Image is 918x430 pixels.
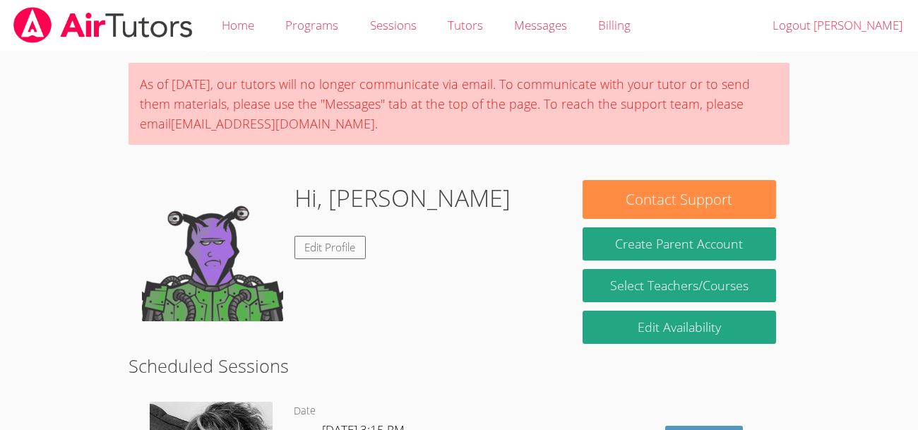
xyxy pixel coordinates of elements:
[294,236,366,259] a: Edit Profile
[129,352,789,379] h2: Scheduled Sessions
[583,269,777,302] a: Select Teachers/Courses
[129,63,789,145] div: As of [DATE], our tutors will no longer communicate via email. To communicate with your tutor or ...
[514,17,567,33] span: Messages
[583,180,777,219] button: Contact Support
[294,402,316,420] dt: Date
[583,227,777,261] button: Create Parent Account
[583,311,777,344] a: Edit Availability
[12,7,194,43] img: airtutors_banner-c4298cdbf04f3fff15de1276eac7730deb9818008684d7c2e4769d2f7ddbe033.png
[142,180,283,321] img: default.png
[294,180,511,216] h1: Hi, [PERSON_NAME]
